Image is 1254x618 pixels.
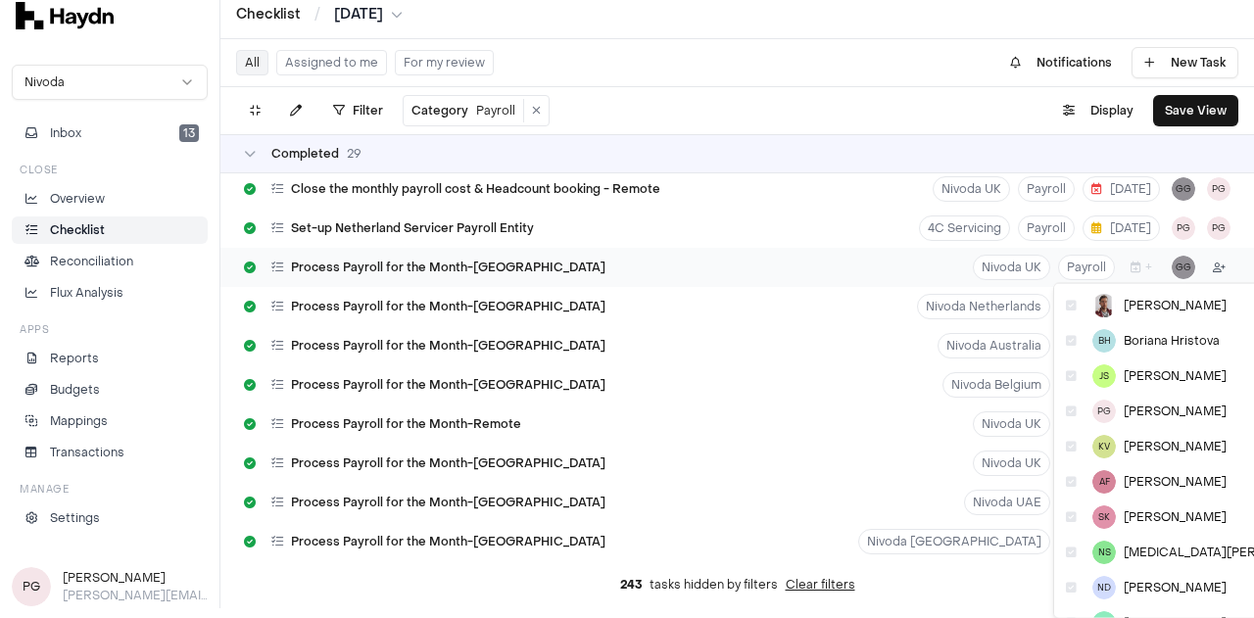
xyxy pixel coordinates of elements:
[1124,439,1227,454] span: [PERSON_NAME]
[1124,474,1227,490] span: [PERSON_NAME]
[1092,541,1116,564] span: NS
[1092,329,1116,353] span: BH
[1124,509,1227,525] span: [PERSON_NAME]
[1092,470,1116,494] span: AF
[1124,368,1227,384] span: [PERSON_NAME]
[1124,404,1227,419] span: [PERSON_NAME]
[1092,400,1116,423] span: PG
[1124,298,1227,313] span: [PERSON_NAME]
[1092,294,1116,317] img: JP Smit
[1092,364,1116,388] span: JS
[1124,333,1220,349] span: Boriana Hristova
[1092,435,1116,458] span: KV
[1124,580,1227,595] span: [PERSON_NAME]
[1092,505,1116,529] span: SK
[1092,576,1116,599] span: ND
